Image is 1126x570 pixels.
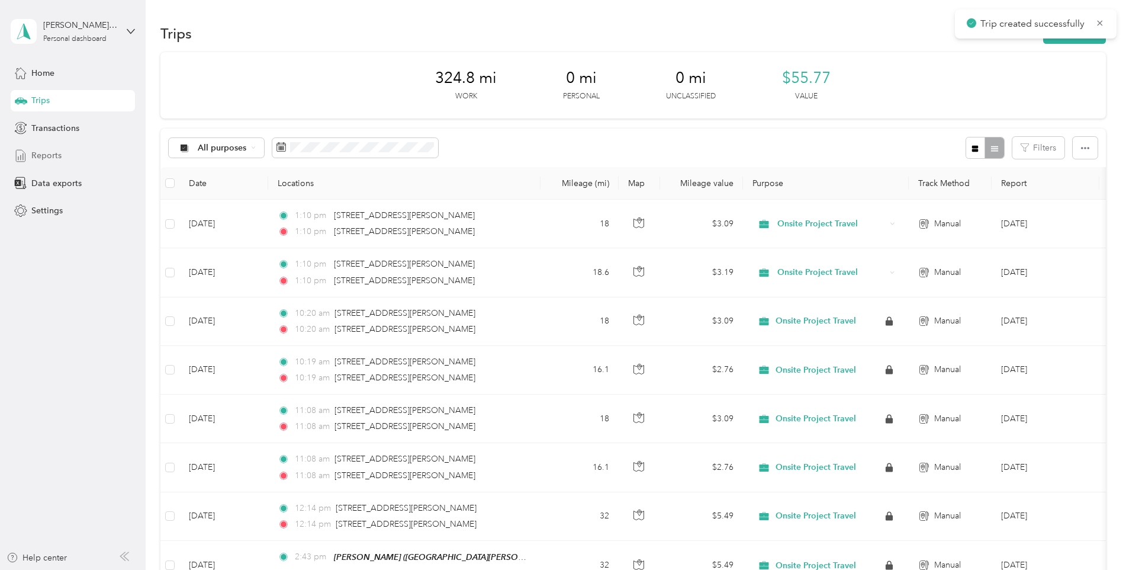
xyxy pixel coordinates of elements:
[334,210,475,220] span: [STREET_ADDRESS][PERSON_NAME]
[541,297,619,346] td: 18
[198,144,247,152] span: All purposes
[776,316,856,326] span: Onsite Project Travel
[992,346,1099,395] td: Sep 2025
[179,167,268,200] th: Date
[992,167,1099,200] th: Report
[660,443,743,492] td: $2.76
[336,503,477,513] span: [STREET_ADDRESS][PERSON_NAME]
[675,69,706,88] span: 0 mi
[295,323,330,336] span: 10:20 am
[179,443,268,492] td: [DATE]
[295,502,331,515] span: 12:14 pm
[295,453,330,466] span: 11:08 am
[295,518,331,531] span: 12:14 pm
[619,167,660,200] th: Map
[160,27,192,40] h1: Trips
[295,274,329,287] span: 1:10 pm
[179,297,268,346] td: [DATE]
[295,225,329,238] span: 1:10 pm
[295,550,329,563] span: 2:43 pm
[660,167,743,200] th: Mileage value
[743,167,909,200] th: Purpose
[541,443,619,492] td: 16.1
[776,414,856,424] span: Onsite Project Travel
[334,470,475,481] span: [STREET_ADDRESS][PERSON_NAME]
[31,94,50,107] span: Trips
[295,420,330,433] span: 11:08 am
[660,346,743,395] td: $2.76
[295,356,330,369] span: 10:19 am
[541,395,619,443] td: 18
[541,492,619,541] td: 32
[7,552,67,564] button: Help center
[295,404,330,417] span: 11:08 am
[660,248,743,297] td: $3.19
[295,209,329,222] span: 1:10 pm
[660,297,743,346] td: $3.09
[31,149,62,162] span: Reports
[334,421,475,431] span: [STREET_ADDRESS][PERSON_NAME]
[31,122,79,135] span: Transactions
[268,167,541,200] th: Locations
[776,462,856,473] span: Onsite Project Travel
[992,200,1099,248] td: Oct 2025
[334,259,475,269] span: [STREET_ADDRESS][PERSON_NAME]
[336,519,477,529] span: [STREET_ADDRESS][PERSON_NAME]
[992,443,1099,492] td: Sep 2025
[43,19,117,31] div: [PERSON_NAME][EMAIL_ADDRESS][DOMAIN_NAME]
[980,17,1087,31] p: Trip created successfully
[334,226,475,236] span: [STREET_ADDRESS][PERSON_NAME]
[782,69,831,88] span: $55.77
[334,357,475,367] span: [STREET_ADDRESS][PERSON_NAME]
[934,363,961,376] span: Manual
[179,248,268,297] td: [DATE]
[563,91,600,102] p: Personal
[541,248,619,297] td: 18.6
[31,67,54,79] span: Home
[179,200,268,248] td: [DATE]
[934,315,961,328] span: Manual
[295,307,330,320] span: 10:20 am
[334,454,475,464] span: [STREET_ADDRESS][PERSON_NAME]
[909,167,992,200] th: Track Method
[541,346,619,395] td: 16.1
[934,217,961,230] span: Manual
[334,276,475,286] span: [STREET_ADDRESS][PERSON_NAME]
[992,492,1099,541] td: Jun 2025
[777,266,886,279] span: Onsite Project Travel
[435,69,497,88] span: 324.8 mi
[295,372,330,385] span: 10:19 am
[31,177,82,190] span: Data exports
[992,248,1099,297] td: Oct 2025
[541,167,619,200] th: Mileage (mi)
[179,492,268,541] td: [DATE]
[776,511,856,521] span: Onsite Project Travel
[776,365,856,376] span: Onsite Project Travel
[295,469,330,482] span: 11:08 am
[666,91,716,102] p: Unclassified
[1060,504,1126,570] iframe: Everlance-gr Chat Button Frame
[992,297,1099,346] td: Sep 2025
[334,373,475,383] span: [STREET_ADDRESS][PERSON_NAME]
[295,258,329,271] span: 1:10 pm
[660,492,743,541] td: $5.49
[992,395,1099,443] td: Sep 2025
[541,200,619,248] td: 18
[934,412,961,425] span: Manual
[31,204,63,217] span: Settings
[334,324,475,334] span: [STREET_ADDRESS][PERSON_NAME]
[334,308,475,318] span: [STREET_ADDRESS][PERSON_NAME]
[179,395,268,443] td: [DATE]
[455,91,477,102] p: Work
[179,346,268,395] td: [DATE]
[334,552,691,562] span: [PERSON_NAME] ([GEOGRAPHIC_DATA][PERSON_NAME], [GEOGRAPHIC_DATA], [US_STATE])
[777,217,886,230] span: Onsite Project Travel
[660,395,743,443] td: $3.09
[795,91,818,102] p: Value
[566,69,597,88] span: 0 mi
[934,266,961,279] span: Manual
[1012,137,1064,159] button: Filters
[43,36,107,43] div: Personal dashboard
[934,461,961,474] span: Manual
